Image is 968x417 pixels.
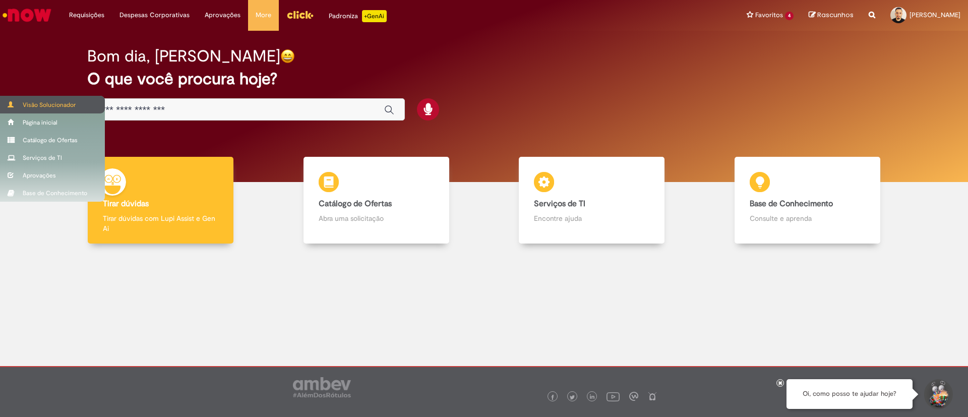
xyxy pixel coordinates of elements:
[53,157,269,244] a: Tirar dúvidas Tirar dúvidas com Lupi Assist e Gen Ai
[534,199,585,209] b: Serviços de TI
[484,157,700,244] a: Serviços de TI Encontre ajuda
[103,213,218,233] p: Tirar dúvidas com Lupi Assist e Gen Ai
[205,10,240,20] span: Aprovações
[534,213,649,223] p: Encontre ajuda
[319,213,434,223] p: Abra uma solicitação
[750,213,865,223] p: Consulte e aprenda
[590,394,595,400] img: logo_footer_linkedin.png
[648,392,657,401] img: logo_footer_naosei.png
[329,10,387,22] div: Padroniza
[923,379,953,409] button: Iniciar Conversa de Suporte
[785,12,794,20] span: 4
[87,70,881,88] h2: O que você procura hoje?
[607,390,620,403] img: logo_footer_youtube.png
[1,5,53,25] img: ServiceNow
[69,10,104,20] span: Requisições
[103,199,149,209] b: Tirar dúvidas
[269,157,485,244] a: Catálogo de Ofertas Abra uma solicitação
[293,377,351,397] img: logo_footer_ambev_rotulo_gray.png
[629,392,638,401] img: logo_footer_workplace.png
[755,10,783,20] span: Favoritos
[87,47,280,65] h2: Bom dia, [PERSON_NAME]
[809,11,854,20] a: Rascunhos
[750,199,833,209] b: Base de Conhecimento
[817,10,854,20] span: Rascunhos
[786,379,913,409] div: Oi, como posso te ajudar hoje?
[570,395,575,400] img: logo_footer_twitter.png
[119,10,190,20] span: Despesas Corporativas
[362,10,387,22] p: +GenAi
[700,157,916,244] a: Base de Conhecimento Consulte e aprenda
[256,10,271,20] span: More
[550,395,555,400] img: logo_footer_facebook.png
[910,11,960,19] span: [PERSON_NAME]
[319,199,392,209] b: Catálogo de Ofertas
[280,49,295,64] img: happy-face.png
[286,7,314,22] img: click_logo_yellow_360x200.png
